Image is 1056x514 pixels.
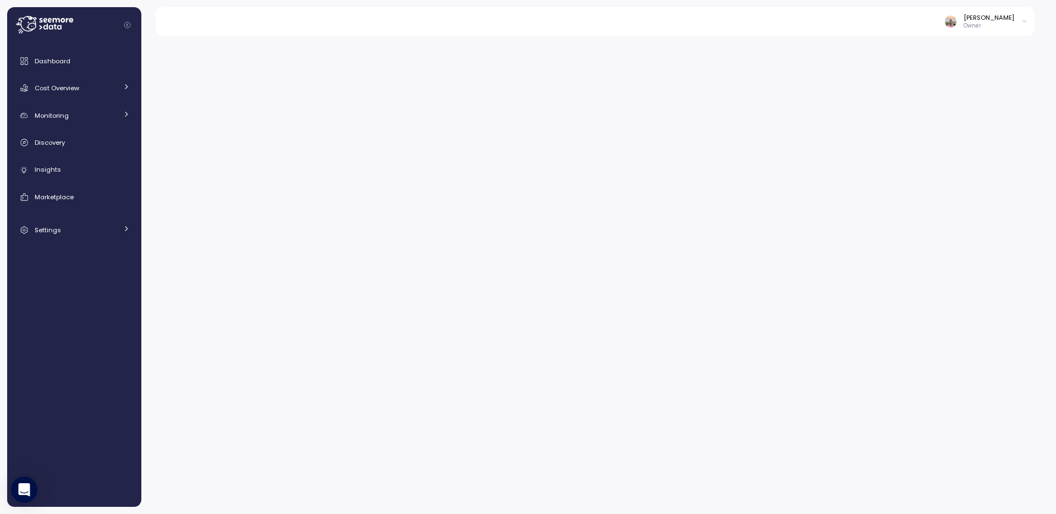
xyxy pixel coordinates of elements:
[120,21,134,29] button: Collapse navigation
[11,477,37,503] div: Open Intercom Messenger
[35,84,79,92] span: Cost Overview
[35,226,61,234] span: Settings
[964,22,1014,30] p: Owner
[12,105,137,127] a: Monitoring
[12,159,137,181] a: Insights
[12,132,137,154] a: Discovery
[12,186,137,208] a: Marketplace
[35,111,69,120] span: Monitoring
[35,57,70,65] span: Dashboard
[964,13,1014,22] div: [PERSON_NAME]
[12,77,137,99] a: Cost Overview
[35,165,61,174] span: Insights
[35,138,65,147] span: Discovery
[35,193,74,201] span: Marketplace
[945,15,956,27] img: ACg8ocKtgDyIcVJvXMapMHOpoaPa_K8-NdUkanAARjT4z4hMWza8bHg=s96-c
[12,219,137,241] a: Settings
[12,50,137,72] a: Dashboard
